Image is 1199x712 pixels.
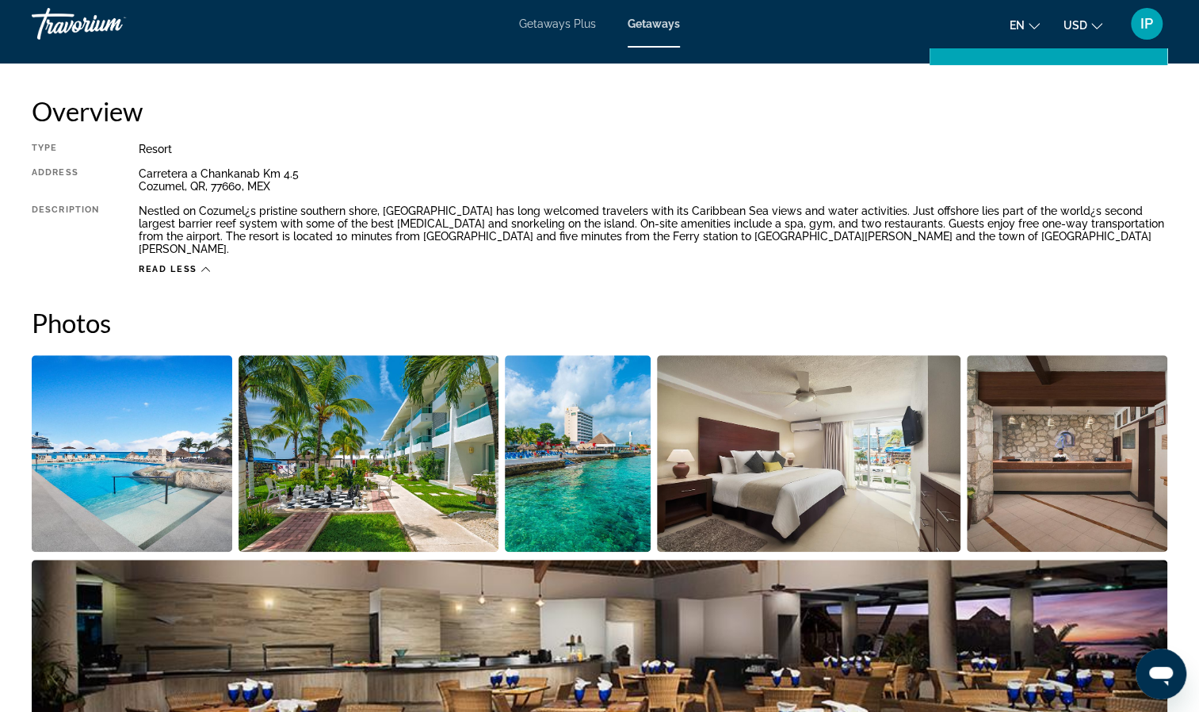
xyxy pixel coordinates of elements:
[1140,16,1153,32] span: IP
[505,354,650,553] button: Open full-screen image slider
[32,143,99,155] div: Type
[519,17,596,30] a: Getaways Plus
[139,264,197,274] span: Read less
[139,143,1167,155] div: Resort
[628,17,680,30] a: Getaways
[1010,19,1025,32] span: en
[139,205,1167,255] div: Nestled on Cozumel¿s pristine southern shore, [GEOGRAPHIC_DATA] has long welcomed travelers with ...
[32,307,1167,339] h2: Photos
[32,354,232,553] button: Open full-screen image slider
[657,354,960,553] button: Open full-screen image slider
[967,354,1167,553] button: Open full-screen image slider
[1126,7,1167,40] button: User Menu
[139,167,1167,193] div: Carretera a Chankanab Km 4.5 Cozumel, QR, 77660, MEX
[32,3,190,44] a: Travorium
[1010,13,1040,36] button: Change language
[139,263,210,275] button: Read less
[1063,19,1087,32] span: USD
[32,205,99,255] div: Description
[32,95,1167,127] h2: Overview
[32,167,99,193] div: Address
[1136,649,1186,699] iframe: Button to launch messaging window
[239,354,498,553] button: Open full-screen image slider
[1063,13,1102,36] button: Change currency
